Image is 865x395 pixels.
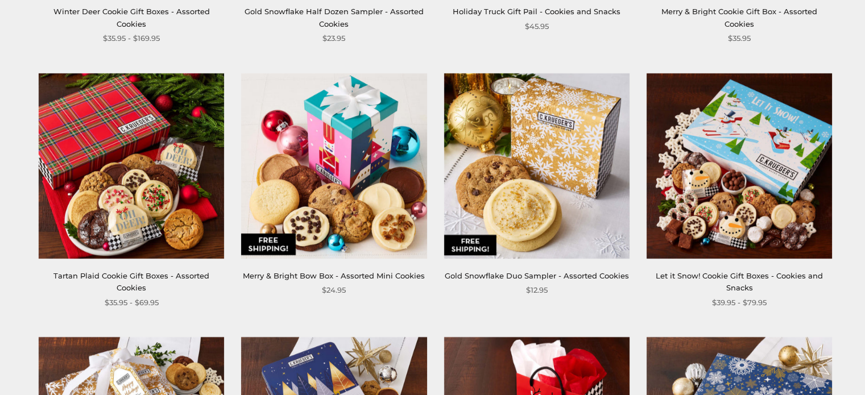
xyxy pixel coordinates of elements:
span: $24.95 [322,284,346,296]
span: $35.95 - $169.95 [103,32,160,44]
a: Merry & Bright Bow Box - Assorted Mini Cookies [243,271,425,280]
a: Holiday Truck Gift Pail - Cookies and Snacks [453,7,620,16]
span: $45.95 [525,20,549,32]
iframe: Sign Up via Text for Offers [9,352,118,386]
a: Tartan Plaid Cookie Gift Boxes - Assorted Cookies [39,73,224,259]
img: Tartan Plaid Cookie Gift Boxes - Assorted Cookies [39,73,224,258]
span: $23.95 [322,32,345,44]
img: Merry & Bright Bow Box - Assorted Mini Cookies [241,73,427,258]
a: Merry & Bright Bow Box - Assorted Mini Cookies [241,73,427,259]
a: Winter Deer Cookie Gift Boxes - Assorted Cookies [53,7,210,28]
a: Gold Snowflake Half Dozen Sampler - Assorted Cookies [245,7,424,28]
span: $35.95 - $69.95 [105,297,159,309]
a: Let it Snow! Cookie Gift Boxes - Cookies and Snacks [647,73,832,259]
span: $35.95 [728,32,751,44]
a: Tartan Plaid Cookie Gift Boxes - Assorted Cookies [53,271,209,292]
a: Let it Snow! Cookie Gift Boxes - Cookies and Snacks [656,271,823,292]
a: Merry & Bright Cookie Gift Box - Assorted Cookies [661,7,817,28]
span: $39.95 - $79.95 [712,297,767,309]
a: Gold Snowflake Duo Sampler - Assorted Cookies [445,271,629,280]
a: Gold Snowflake Duo Sampler - Assorted Cookies [444,73,630,259]
img: Let it Snow! Cookie Gift Boxes - Cookies and Snacks [647,73,832,258]
span: $12.95 [526,284,548,296]
img: Gold Snowflake Duo Sampler - Assorted Cookies [444,73,629,258]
